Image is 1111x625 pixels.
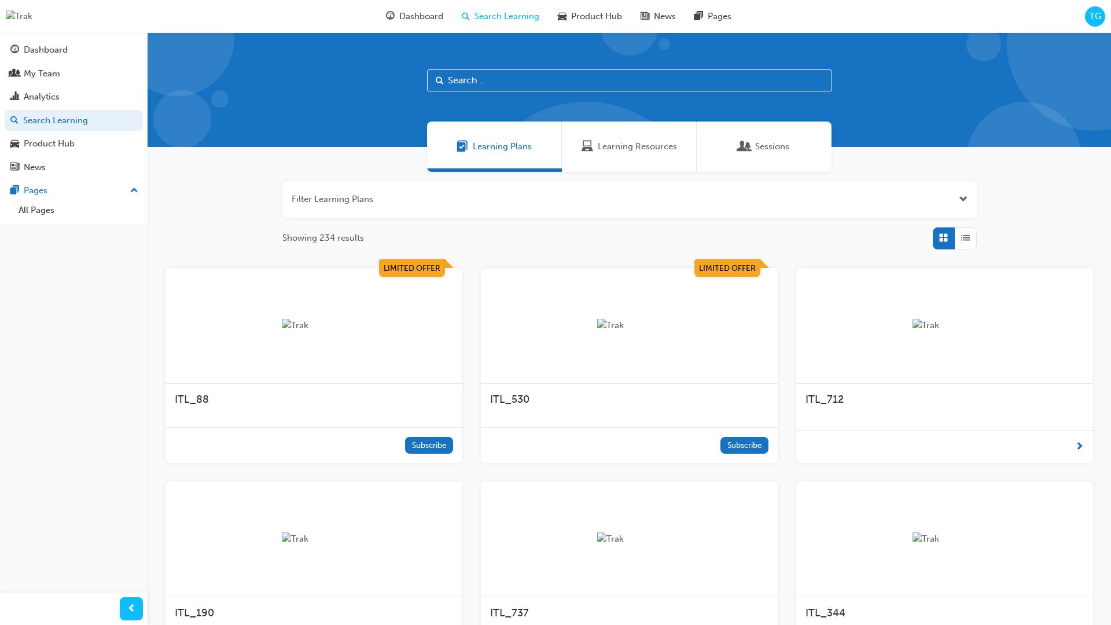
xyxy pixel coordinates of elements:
[697,122,832,172] a: SessionsSessions
[384,263,440,273] span: Limited Offer
[913,319,976,332] img: Trak
[708,10,731,23] span: Pages
[490,393,529,406] span: ITL_530
[5,37,143,180] button: DashboardMy TeamAnalyticsSearch LearningProduct HubNews
[453,5,549,28] a: search-iconSearch Learning
[399,10,443,23] span: Dashboard
[961,231,970,245] span: List
[24,137,75,150] div: Product Hub
[597,532,661,546] img: Trak
[641,9,649,24] span: news-icon
[24,67,60,80] div: My Team
[558,9,566,24] span: car-icon
[5,133,143,155] a: Product Hub
[755,140,789,153] span: Sessions
[474,10,539,23] span: Search Learning
[1090,10,1101,23] span: TG
[24,43,68,57] div: Dashboard
[913,532,976,546] img: Trak
[473,140,532,153] span: Learning Plans
[6,10,32,23] img: Trak
[597,319,661,332] img: Trak
[562,122,697,172] a: Learning ResourcesLearning Resources
[796,268,1093,464] a: TrakITL_712
[549,5,631,28] a: car-iconProduct Hub
[598,140,677,153] span: Learning Resources
[805,606,845,619] span: ITL_344
[10,116,19,126] span: search-icon
[10,92,19,102] span: chart-icon
[427,122,562,172] a: Learning PlansLearning Plans
[282,231,364,245] span: Showing 234 results
[5,180,143,201] button: Pages
[490,606,529,619] span: ITL_737
[462,9,470,24] span: search-icon
[24,184,47,197] div: Pages
[699,263,756,273] span: Limited Offer
[1085,6,1105,27] button: TG
[5,86,143,108] a: Analytics
[805,393,844,406] span: ITL_712
[5,39,143,61] a: Dashboard
[282,319,345,332] img: Trak
[685,5,741,28] a: pages-iconPages
[1075,440,1084,454] span: next-icon
[127,602,136,616] span: prev-icon
[24,90,60,104] div: Analytics
[436,74,444,87] span: Search
[10,45,19,56] span: guage-icon
[5,63,143,84] a: My Team
[739,140,751,153] span: Sessions
[175,393,209,406] span: ITL_88
[5,157,143,178] a: News
[654,10,676,23] span: News
[571,10,622,23] span: Product Hub
[24,161,46,174] div: News
[10,69,19,79] span: people-icon
[720,437,768,454] button: Subscribe
[377,5,453,28] a: guage-iconDashboard
[427,69,832,91] input: Search...
[582,140,593,153] span: Learning Resources
[481,268,778,464] a: Limited OfferTrakITL_530Subscribe
[405,437,453,454] button: Subscribe
[10,186,19,196] span: pages-icon
[175,606,214,619] span: ITL_190
[282,532,345,546] img: Trak
[165,268,462,464] a: Limited OfferTrakITL_88Subscribe
[694,9,703,24] span: pages-icon
[10,139,19,149] span: car-icon
[386,9,395,24] span: guage-icon
[10,163,19,173] span: news-icon
[130,183,138,198] span: up-icon
[939,231,948,245] span: Grid
[631,5,685,28] a: news-iconNews
[5,110,143,131] a: Search Learning
[14,201,143,219] a: All Pages
[959,193,967,206] button: Open the filter
[457,140,468,153] span: Learning Plans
